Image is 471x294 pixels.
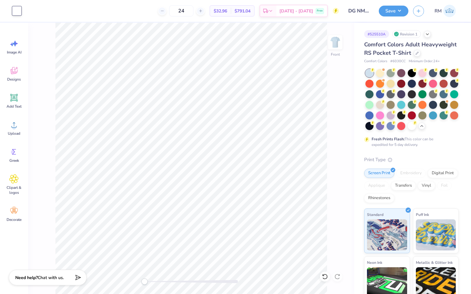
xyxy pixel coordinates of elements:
[9,158,19,163] span: Greek
[364,59,387,64] span: Comfort Colors
[329,36,341,49] img: Front
[214,8,227,14] span: $32.96
[367,211,383,218] span: Standard
[372,136,448,147] div: This color can be expedited for 5 day delivery.
[418,181,435,190] div: Vinyl
[364,30,389,38] div: # 525510A
[8,131,20,136] span: Upload
[416,259,453,266] span: Metallic & Glitter Ink
[443,5,456,17] img: Riley Mcdonald
[432,5,459,17] a: RM
[15,275,38,281] strong: Need help?
[392,30,421,38] div: Revision 1
[364,41,457,57] span: Comfort Colors Adult Heavyweight RS Pocket T-Shirt
[409,59,440,64] span: Minimum Order: 24 +
[235,8,250,14] span: $791.04
[437,181,452,190] div: Foil
[7,50,21,55] span: Image AI
[428,169,458,178] div: Digital Print
[364,156,459,163] div: Print Type
[331,52,340,57] div: Front
[396,169,426,178] div: Embroidery
[279,8,313,14] span: [DATE] - [DATE]
[364,181,389,190] div: Applique
[416,211,429,218] span: Puff Ink
[416,219,456,250] img: Puff Ink
[317,9,323,13] span: Free
[367,219,407,250] img: Standard
[7,104,21,109] span: Add Text
[364,169,394,178] div: Screen Print
[141,278,148,285] div: Accessibility label
[7,217,21,222] span: Decorate
[391,181,416,190] div: Transfers
[344,5,374,17] input: Untitled Design
[367,259,382,266] span: Neon Ink
[7,77,21,82] span: Designs
[364,194,394,203] div: Rhinestones
[435,7,442,15] span: RM
[4,185,24,195] span: Clipart & logos
[379,6,408,16] button: Save
[38,275,64,281] span: Chat with us.
[169,5,193,16] input: – –
[372,137,405,142] strong: Fresh Prints Flash:
[390,59,406,64] span: # 6030CC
